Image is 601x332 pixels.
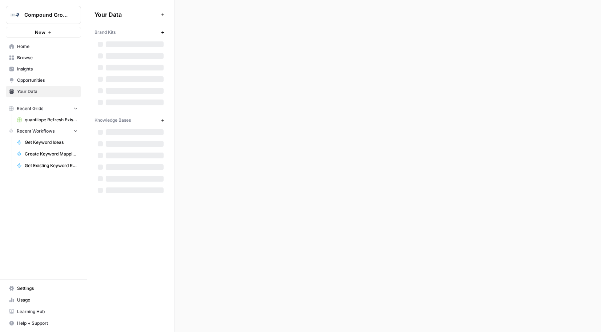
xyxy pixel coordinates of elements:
[35,29,45,36] span: New
[95,117,131,124] span: Knowledge Bases
[17,105,43,112] span: Recent Grids
[6,27,81,38] button: New
[13,137,81,148] a: Get Keyword Ideas
[25,151,78,157] span: Create Keyword Mapping Logic for Page Group
[6,126,81,137] button: Recent Workflows
[95,10,158,19] span: Your Data
[17,297,78,303] span: Usage
[25,162,78,169] span: Get Existing Keyword Recommendations
[17,88,78,95] span: Your Data
[6,283,81,294] a: Settings
[17,54,78,61] span: Browse
[6,41,81,52] a: Home
[6,317,81,329] button: Help + Support
[13,148,81,160] a: Create Keyword Mapping Logic for Page Group
[6,294,81,306] a: Usage
[24,11,68,19] span: Compound Growth
[13,160,81,171] a: Get Existing Keyword Recommendations
[25,117,78,123] span: quantilope Refresh Existing Content
[17,128,55,134] span: Recent Workflows
[6,74,81,86] a: Opportunities
[17,77,78,84] span: Opportunities
[6,63,81,75] a: Insights
[17,43,78,50] span: Home
[17,320,78,327] span: Help + Support
[17,66,78,72] span: Insights
[6,103,81,114] button: Recent Grids
[13,114,81,126] a: quantilope Refresh Existing Content
[17,285,78,292] span: Settings
[6,306,81,317] a: Learning Hub
[6,86,81,97] a: Your Data
[8,8,21,21] img: Compound Growth Logo
[17,308,78,315] span: Learning Hub
[95,29,116,36] span: Brand Kits
[6,6,81,24] button: Workspace: Compound Growth
[6,52,81,64] a: Browse
[25,139,78,146] span: Get Keyword Ideas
